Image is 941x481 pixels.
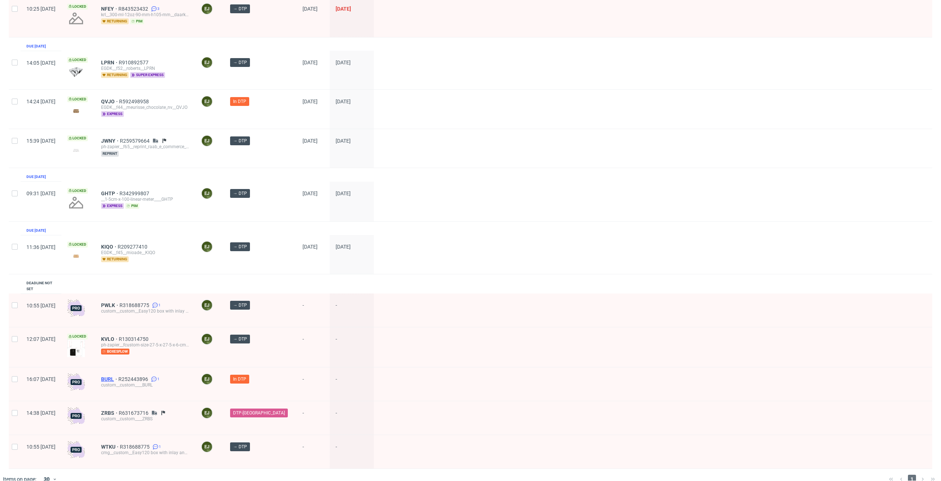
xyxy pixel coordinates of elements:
span: → DTP [233,138,247,144]
span: reprint [101,151,119,157]
div: krl__300-ml-12oz-90-mm-h105-mm__daark_paris_3__NFEY [101,12,189,18]
figcaption: EJ [202,4,212,14]
div: Due [DATE] [26,174,46,180]
span: [DATE] [336,244,351,250]
span: [DATE] [336,190,351,196]
figcaption: EJ [202,57,212,68]
div: cmg__custom__Easy120 box with inlay and sleeve__WTKU [101,450,189,456]
span: [DATE] [336,60,351,65]
img: version_two_editor_design.png [67,339,85,357]
span: Locked [67,96,88,102]
span: Locked [67,57,88,63]
a: 3 [150,6,160,12]
span: 11:36 [DATE] [26,244,56,250]
span: returning [101,256,129,262]
span: Locked [67,242,88,247]
span: - [303,336,324,358]
a: 1 [150,376,160,382]
a: QVJO [101,99,119,104]
span: [DATE] [336,138,351,144]
figcaption: EJ [202,96,212,107]
a: WTKU [101,444,120,450]
a: R342999807 [119,190,151,196]
figcaption: EJ [202,300,212,310]
span: PWLK [101,302,119,308]
span: R209277410 [118,244,149,250]
img: version_two_editor_design [67,251,85,261]
a: R130314750 [119,336,150,342]
img: pro-icon.017ec5509f39f3e742e3.png [67,441,85,459]
span: - [336,336,368,358]
a: ZRBS [101,410,119,416]
span: KVLO [101,336,119,342]
span: In DTP [233,376,246,382]
span: 15:39 [DATE] [26,138,56,144]
a: R318688775 [119,302,151,308]
span: [DATE] [303,244,318,250]
div: ph-zapier__f65__reprint_raab_e_commerce_gmbh__JWNY [101,144,189,150]
a: R318688775 [120,444,151,450]
a: KIQO [101,244,118,250]
span: [DATE] [303,138,318,144]
span: - [336,410,368,426]
span: GHTP [101,190,119,196]
span: returning [101,18,129,24]
span: super express [130,72,165,78]
span: Locked [67,135,88,141]
a: R592498958 [119,99,150,104]
span: DTP-[GEOGRAPHIC_DATA] [233,410,285,416]
span: returning [101,72,129,78]
div: custom__custom____BURL [101,382,189,388]
span: pim [130,18,144,24]
a: JWNY [101,138,120,144]
span: 10:55 [DATE] [26,444,56,450]
a: 1 [151,444,161,450]
a: BURL [101,376,118,382]
figcaption: EJ [202,242,212,252]
span: Locked [67,188,88,194]
img: pro-icon.017ec5509f39f3e742e3.png [67,373,85,391]
span: [DATE] [336,99,351,104]
span: - [303,302,324,318]
a: R631673716 [119,410,150,416]
span: [DATE] [303,6,318,12]
span: [DATE] [336,6,351,12]
img: no_design.png [67,10,85,27]
span: Locked [67,4,88,10]
a: R252443896 [118,376,150,382]
span: R259579664 [120,138,151,144]
img: version_two_editor_design [67,145,85,155]
span: 10:25 [DATE] [26,6,56,12]
div: EGDK__f52__roberts__LPRN [101,65,189,71]
span: → DTP [233,443,247,450]
div: ph-zapier__fcustom-size-27-5-x-27-5-x-6-cm__idi_ecosistemas_s_l__KVLO [101,342,189,348]
span: → DTP [233,243,247,250]
span: 14:24 [DATE] [26,99,56,104]
span: LPRN [101,60,119,65]
img: version_two_editor_design [67,106,85,116]
span: - [303,376,324,392]
span: 09:31 [DATE] [26,190,56,196]
span: 14:05 [DATE] [26,60,56,66]
a: R843523432 [118,6,150,12]
img: pro-icon.017ec5509f39f3e742e3.png [67,407,85,425]
img: data [67,67,85,77]
span: - [336,302,368,318]
figcaption: EJ [202,334,212,344]
span: Locked [67,334,88,339]
span: boxesflow [101,349,129,354]
span: → DTP [233,190,247,197]
span: express [101,203,124,209]
img: pro-icon.017ec5509f39f3e742e3.png [67,299,85,317]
